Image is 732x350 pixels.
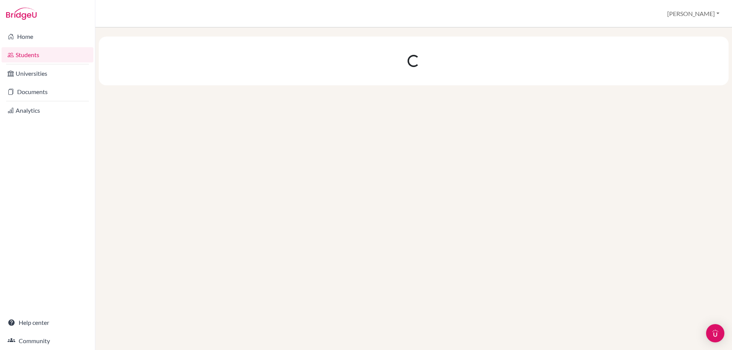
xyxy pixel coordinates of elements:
[6,8,37,20] img: Bridge-U
[2,315,93,330] a: Help center
[2,333,93,348] a: Community
[2,66,93,81] a: Universities
[2,84,93,99] a: Documents
[2,103,93,118] a: Analytics
[2,29,93,44] a: Home
[2,47,93,62] a: Students
[664,6,723,21] button: [PERSON_NAME]
[706,324,724,342] div: Open Intercom Messenger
